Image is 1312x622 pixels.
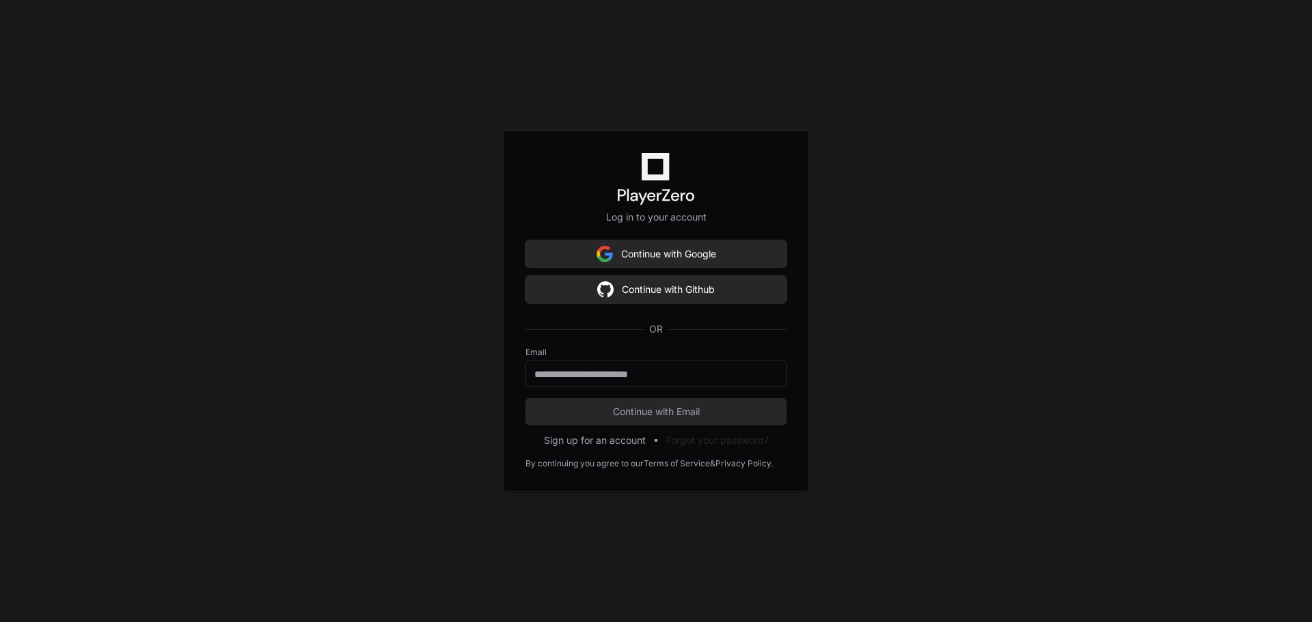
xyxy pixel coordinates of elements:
[525,458,644,469] div: By continuing you agree to our
[666,434,769,447] button: Forgot your password?
[544,434,646,447] button: Sign up for an account
[715,458,773,469] a: Privacy Policy.
[525,347,787,358] label: Email
[597,240,613,268] img: Sign in with google
[644,322,668,336] span: OR
[710,458,715,469] div: &
[525,276,787,303] button: Continue with Github
[525,398,787,425] button: Continue with Email
[525,405,787,419] span: Continue with Email
[525,240,787,268] button: Continue with Google
[644,458,710,469] a: Terms of Service
[597,276,614,303] img: Sign in with google
[525,210,787,224] p: Log in to your account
